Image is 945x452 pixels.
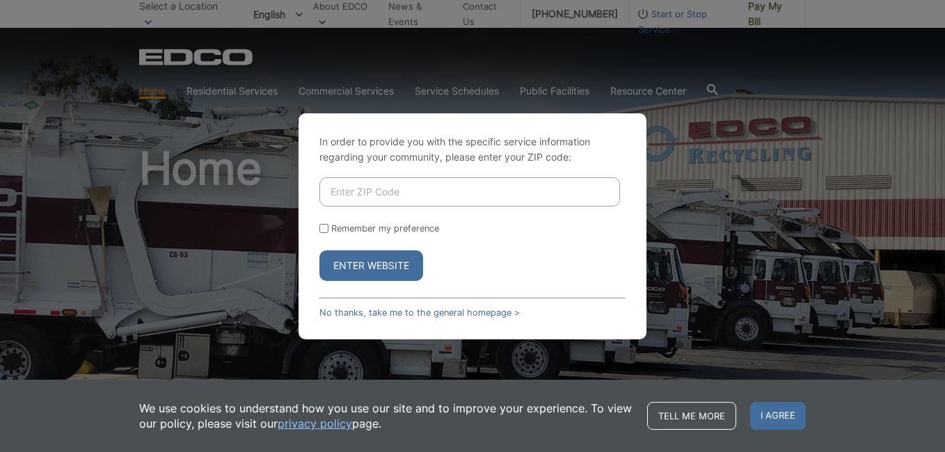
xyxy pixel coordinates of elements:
[750,402,806,430] span: I agree
[319,307,520,318] a: No thanks, take me to the general homepage >
[319,177,620,207] input: Enter ZIP Code
[647,402,736,430] a: Tell me more
[278,416,352,431] a: privacy policy
[319,134,626,165] p: In order to provide you with the specific service information regarding your community, please en...
[319,250,423,281] button: Enter Website
[331,223,439,234] label: Remember my preference
[139,401,633,431] p: We use cookies to understand how you use our site and to improve your experience. To view our pol...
